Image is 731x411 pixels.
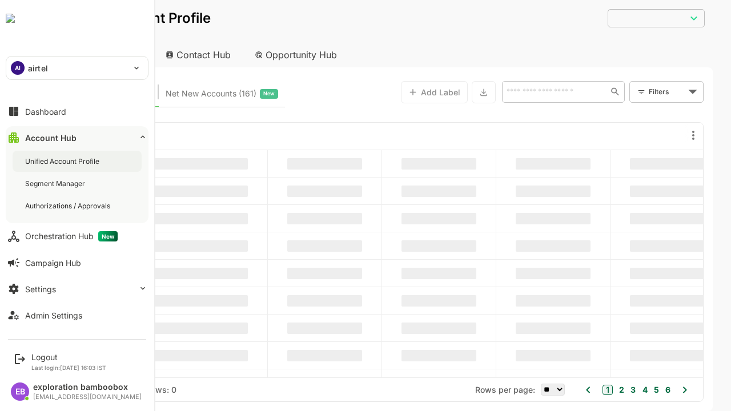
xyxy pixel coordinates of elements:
[609,86,645,98] div: Filters
[25,231,118,241] div: Orchestration Hub
[206,42,307,67] div: Opportunity Hub
[568,8,665,28] div: ​
[6,277,148,300] button: Settings
[435,385,495,394] span: Rows per page:
[11,61,25,75] div: AI
[6,304,148,327] button: Admin Settings
[608,80,664,104] div: Filters
[611,384,619,396] button: 5
[41,86,106,101] span: Known accounts you’ve identified to target - imported from CRM, Offline upload, or promoted from ...
[33,393,142,401] div: [EMAIL_ADDRESS][DOMAIN_NAME]
[588,384,596,396] button: 3
[117,42,201,67] div: Contact Hub
[98,231,118,241] span: New
[622,384,630,396] button: 6
[25,156,102,166] div: Unified Account Profile
[6,100,148,123] button: Dashboard
[34,385,136,394] div: Total Rows: NaN | Rows: 0
[6,225,148,248] button: Orchestration HubNew
[6,251,148,274] button: Campaign Hub
[6,126,148,149] button: Account Hub
[576,384,584,396] button: 2
[6,57,148,79] div: AIairtel
[223,86,235,101] span: New
[33,382,142,392] div: exploration bamboobox
[18,42,112,67] div: Account Hub
[25,311,82,320] div: Admin Settings
[25,201,113,211] div: Authorizations / Approvals
[126,86,216,101] span: Net New Accounts ( 161 )
[25,107,66,116] div: Dashboard
[11,382,29,401] div: EB
[126,86,238,101] div: Newly surfaced ICP-fit accounts from Intent, Website, LinkedIn, and other engagement signals.
[25,133,77,143] div: Account Hub
[31,364,106,371] p: Last login: [DATE] 16:03 IST
[25,258,81,268] div: Campaign Hub
[28,62,48,74] p: airtel
[563,385,573,395] button: 1
[6,14,15,23] img: undefinedjpg
[25,284,56,294] div: Settings
[361,81,428,103] button: Add Label
[25,179,87,188] div: Segment Manager
[31,352,106,362] div: Logout
[432,81,456,103] button: Export the selected data as CSV
[18,11,171,25] p: Unified Account Profile
[600,384,608,396] button: 4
